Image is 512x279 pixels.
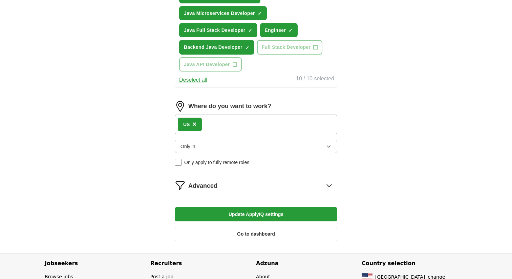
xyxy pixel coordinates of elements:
span: Advanced [188,181,217,191]
button: Go to dashboard [175,227,337,241]
button: Deselect all [179,76,207,84]
span: Full Stack Developer [262,43,311,51]
img: location.png [175,101,186,112]
button: Backend Java Developer✓ [179,40,254,54]
span: ✓ [289,28,293,33]
button: Only in [175,140,337,153]
h4: Country selection [362,254,467,273]
label: Where do you want to work? [188,101,271,111]
span: ✓ [258,11,262,16]
span: × [192,120,196,128]
input: Only apply to fully remote roles [175,159,182,166]
span: Only apply to fully remote roles [184,159,249,166]
button: × [192,119,196,130]
span: Engineer [265,26,286,34]
span: ✓ [245,45,249,51]
div: US [183,121,190,128]
span: Backend Java Developer [184,43,242,51]
button: Engineer✓ [260,23,298,37]
button: Java API Developer [179,57,242,72]
span: Only in [180,143,195,150]
button: Java Full Stack Developer✓ [179,23,257,37]
button: Update ApplyIQ settings [175,207,337,221]
span: Java Microservices Developer [184,9,255,17]
span: Java API Developer [184,61,230,68]
button: Java Microservices Developer✓ [179,6,267,20]
span: Java Full Stack Developer [184,26,246,34]
img: filter [175,180,186,191]
button: Full Stack Developer [257,40,323,54]
span: ✓ [248,28,252,33]
div: 10 / 10 selected [296,74,334,84]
